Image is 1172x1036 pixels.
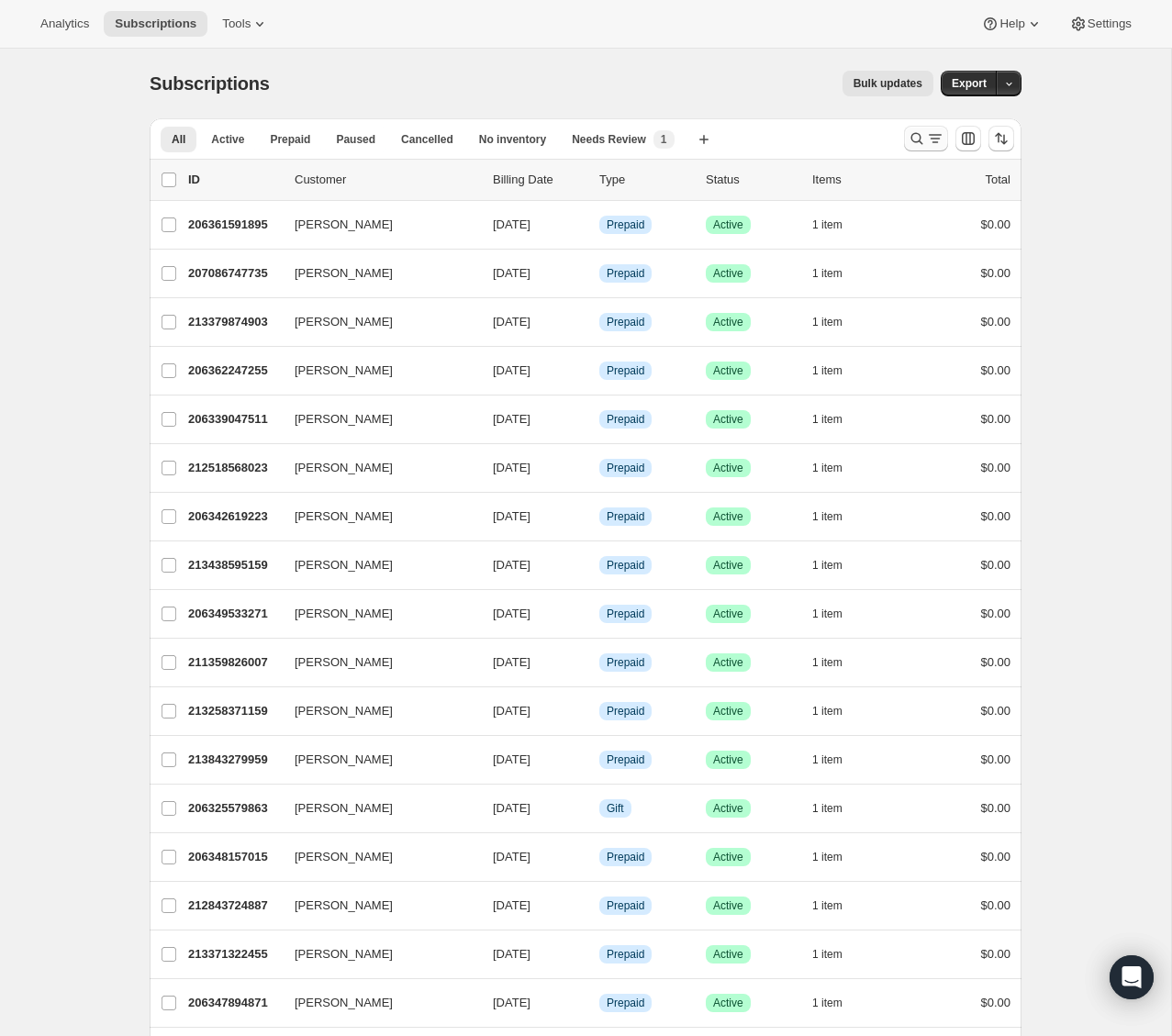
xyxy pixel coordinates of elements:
[812,947,843,962] span: 1 item
[284,307,467,337] button: [PERSON_NAME]
[607,461,644,475] span: Prepaid
[572,132,646,147] span: Needs Review
[284,794,467,823] button: [PERSON_NAME]
[904,126,948,151] button: Search and filter results
[493,655,530,669] span: [DATE]
[188,653,280,672] p: 211359826007
[980,412,1010,426] span: $0.00
[812,698,863,724] button: 1 item
[493,412,530,426] span: [DATE]
[284,405,467,434] button: [PERSON_NAME]
[295,653,393,672] span: [PERSON_NAME]
[284,259,467,288] button: [PERSON_NAME]
[980,752,1010,766] span: $0.00
[188,897,280,915] p: 212843724887
[970,11,1054,37] button: Help
[188,552,1010,578] div: 213438595159[PERSON_NAME][DATE]InfoPrepaidSuccessActive1 item$0.00
[607,801,624,816] span: Gift
[713,801,743,816] span: Active
[713,266,743,281] span: Active
[493,558,530,572] span: [DATE]
[980,266,1010,280] span: $0.00
[295,362,393,380] span: [PERSON_NAME]
[188,410,280,429] p: 206339047511
[599,171,691,189] div: Type
[713,947,743,962] span: Active
[295,848,393,866] span: [PERSON_NAME]
[713,607,743,621] span: Active
[812,509,843,524] span: 1 item
[713,558,743,573] span: Active
[188,698,1010,724] div: 213258371159[PERSON_NAME][DATE]InfoPrepaidSuccessActive1 item$0.00
[713,315,743,329] span: Active
[284,648,467,677] button: [PERSON_NAME]
[1110,955,1154,999] div: Open Intercom Messenger
[188,264,280,283] p: 207086747735
[812,990,863,1016] button: 1 item
[980,655,1010,669] span: $0.00
[284,696,467,726] button: [PERSON_NAME]
[188,358,1010,384] div: 206362247255[PERSON_NAME][DATE]InfoPrepaidSuccessActive1 item$0.00
[295,897,393,915] span: [PERSON_NAME]
[812,261,863,286] button: 1 item
[188,605,280,623] p: 206349533271
[284,988,467,1018] button: [PERSON_NAME]
[812,601,863,627] button: 1 item
[607,315,644,329] span: Prepaid
[941,71,998,96] button: Export
[854,76,922,91] span: Bulk updates
[188,507,280,526] p: 206342619223
[689,127,719,152] button: Create new view
[1088,17,1132,31] span: Settings
[295,507,393,526] span: [PERSON_NAME]
[188,650,1010,675] div: 211359826007[PERSON_NAME][DATE]InfoPrepaidSuccessActive1 item$0.00
[812,309,863,335] button: 1 item
[188,504,1010,529] div: 206342619223[PERSON_NAME][DATE]InfoPrepaidSuccessActive1 item$0.00
[607,655,644,670] span: Prepaid
[284,502,467,531] button: [PERSON_NAME]
[812,893,863,919] button: 1 item
[607,947,644,962] span: Prepaid
[115,17,196,31] span: Subscriptions
[295,410,393,429] span: [PERSON_NAME]
[295,799,393,818] span: [PERSON_NAME]
[295,264,393,283] span: [PERSON_NAME]
[188,309,1010,335] div: 213379874903[PERSON_NAME][DATE]InfoPrepaidSuccessActive1 item$0.00
[295,994,393,1012] span: [PERSON_NAME]
[980,850,1010,863] span: $0.00
[295,605,393,623] span: [PERSON_NAME]
[713,461,743,475] span: Active
[812,558,843,573] span: 1 item
[812,796,863,821] button: 1 item
[188,601,1010,627] div: 206349533271[PERSON_NAME][DATE]InfoPrepaidSuccessActive1 item$0.00
[986,171,1010,189] p: Total
[607,217,644,232] span: Prepaid
[980,509,1010,523] span: $0.00
[812,844,863,870] button: 1 item
[172,132,185,147] span: All
[188,751,280,769] p: 213843279959
[104,11,207,37] button: Subscriptions
[980,947,1010,961] span: $0.00
[661,132,667,147] span: 1
[607,558,644,573] span: Prepaid
[713,704,743,719] span: Active
[188,747,1010,773] div: 213843279959[PERSON_NAME][DATE]InfoPrepaidSuccessActive1 item$0.00
[607,363,644,378] span: Prepaid
[980,315,1010,329] span: $0.00
[812,171,904,189] div: Items
[980,461,1010,474] span: $0.00
[812,996,843,1010] span: 1 item
[211,132,244,147] span: Active
[295,702,393,720] span: [PERSON_NAME]
[150,73,270,94] span: Subscriptions
[295,945,393,964] span: [PERSON_NAME]
[284,599,467,629] button: [PERSON_NAME]
[812,455,863,481] button: 1 item
[607,996,644,1010] span: Prepaid
[493,898,530,912] span: [DATE]
[713,898,743,913] span: Active
[295,751,393,769] span: [PERSON_NAME]
[980,801,1010,815] span: $0.00
[188,459,280,477] p: 212518568023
